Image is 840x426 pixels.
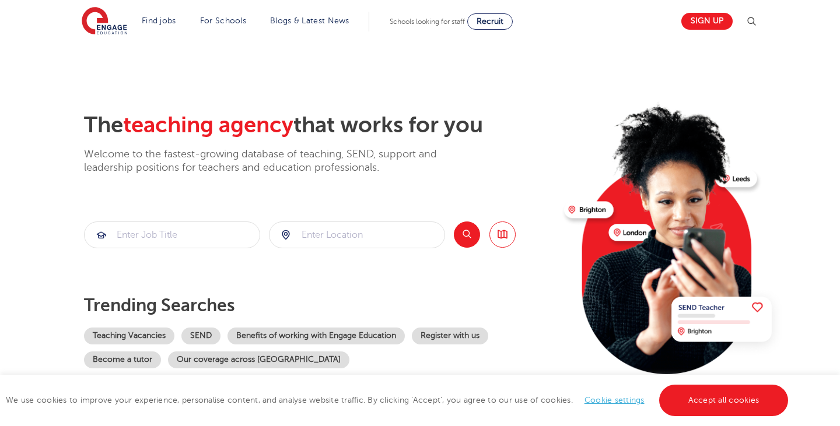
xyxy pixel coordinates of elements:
[659,385,789,416] a: Accept all cookies
[454,221,480,248] button: Search
[84,221,260,248] div: Submit
[82,7,127,36] img: Engage Education
[84,147,469,175] p: Welcome to the fastest-growing database of teaching, SEND, support and leadership positions for t...
[269,221,445,248] div: Submit
[181,328,220,344] a: SEND
[412,328,488,344] a: Register with us
[228,328,405,344] a: Benefits of working with Engage Education
[269,222,444,248] input: Submit
[200,16,246,25] a: For Schools
[467,13,513,30] a: Recruit
[168,351,349,368] a: Our coverage across [GEOGRAPHIC_DATA]
[84,351,161,368] a: Become a tutor
[584,396,645,404] a: Cookie settings
[84,295,555,316] p: Trending searches
[270,16,349,25] a: Blogs & Latest News
[6,396,791,404] span: We use cookies to improve your experience, personalise content, and analyse website traffic. By c...
[85,222,260,248] input: Submit
[681,13,733,30] a: Sign up
[84,112,555,139] h2: The that works for you
[390,17,465,26] span: Schools looking for staff
[123,112,293,138] span: teaching agency
[84,328,174,344] a: Teaching Vacancies
[477,17,503,26] span: Recruit
[142,16,176,25] a: Find jobs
